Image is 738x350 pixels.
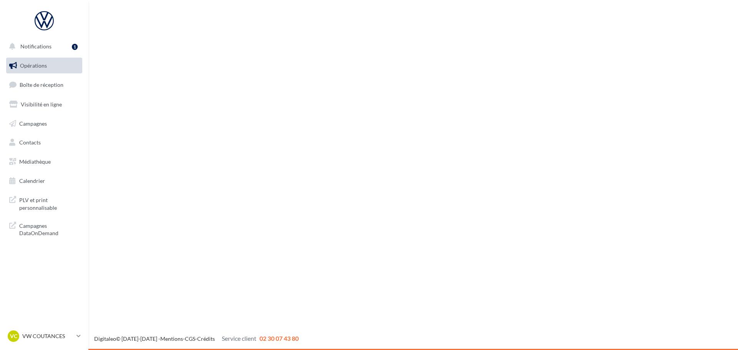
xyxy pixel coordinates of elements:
[259,335,299,342] span: 02 30 07 43 80
[6,329,82,343] a: VC VW COUTANCES
[19,221,79,237] span: Campagnes DataOnDemand
[197,335,215,342] a: Crédits
[185,335,195,342] a: CGS
[5,192,84,214] a: PLV et print personnalisable
[21,101,62,108] span: Visibilité en ligne
[5,96,84,113] a: Visibilité en ligne
[5,217,84,240] a: Campagnes DataOnDemand
[5,134,84,151] a: Contacts
[5,154,84,170] a: Médiathèque
[19,177,45,184] span: Calendrier
[19,139,41,146] span: Contacts
[72,44,78,50] div: 1
[20,62,47,69] span: Opérations
[19,158,51,165] span: Médiathèque
[5,173,84,189] a: Calendrier
[5,116,84,132] a: Campagnes
[19,195,79,211] span: PLV et print personnalisable
[160,335,183,342] a: Mentions
[10,332,17,340] span: VC
[5,38,81,55] button: Notifications 1
[94,335,116,342] a: Digitaleo
[222,335,256,342] span: Service client
[19,120,47,126] span: Campagnes
[94,335,299,342] span: © [DATE]-[DATE] - - -
[20,81,63,88] span: Boîte de réception
[5,76,84,93] a: Boîte de réception
[22,332,73,340] p: VW COUTANCES
[5,58,84,74] a: Opérations
[20,43,52,50] span: Notifications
